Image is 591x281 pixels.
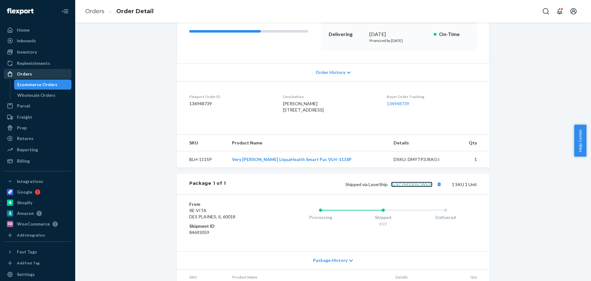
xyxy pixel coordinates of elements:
button: Open account menu [567,5,580,18]
a: Wholesale Orders [14,90,72,100]
dd: 134948739 [189,101,273,107]
div: Reporting [17,147,38,153]
a: 1LSCYM1005CWVIF [391,182,432,187]
div: Replenishments [17,60,50,66]
a: Very [PERSON_NAME] LiquaHealth Smart Pac VLH-111SP [232,157,352,162]
div: Add Fast Tag [17,260,39,266]
a: Amazon [4,208,71,218]
div: WooCommerce [17,221,50,227]
dt: Flexport Order ID [189,94,273,99]
div: Billing [17,158,30,164]
a: WooCommerce [4,219,71,229]
div: Package 1 of 1 [189,180,226,188]
span: RE-VITA DES PLAINES, IL 60018 [189,208,235,219]
div: Amazon [17,210,34,216]
a: Ecommerce Orders [14,80,72,90]
div: Google [17,189,32,195]
ol: breadcrumbs [80,2,159,21]
div: Settings [17,271,35,278]
button: Open Search Box [540,5,552,18]
div: DSKU: DMYTP3JRAOJ [394,156,452,163]
div: Home [17,27,29,33]
dt: From [189,201,264,207]
a: Orders [4,69,71,79]
a: Home [4,25,71,35]
dt: Shipment ID [189,223,264,229]
a: Billing [4,156,71,166]
span: Shipped via LaserShip [345,182,443,187]
button: Copy tracking number [435,180,443,188]
div: Shipped [352,214,415,221]
td: BLH-111SP [177,151,227,168]
div: Inventory [17,49,37,55]
div: Fast Tags [17,249,37,255]
button: Open notifications [553,5,566,18]
a: Replenishments [4,58,71,68]
dt: Destination [283,94,376,99]
div: Orders [17,71,32,77]
a: Parcel [4,101,71,111]
div: 1 SKU 1 Unit [226,180,477,188]
div: Returns [17,135,34,142]
td: 1 [458,151,489,168]
th: SKU [177,135,227,151]
button: Fast Tags [4,247,71,257]
div: Prep [17,125,27,131]
div: Wholesale Orders [17,92,55,98]
a: Order Detail [116,8,154,15]
button: Close Navigation [59,5,71,18]
a: Orders [85,8,104,15]
div: Freight [17,114,32,120]
p: Delivering [329,31,364,38]
a: Freight [4,112,71,122]
span: Package History [313,257,348,263]
a: Shopify [4,198,71,208]
div: Ecommerce Orders [17,81,57,88]
a: Google [4,187,71,197]
button: Integrations [4,176,71,186]
div: Shopify [17,200,32,206]
div: Delivered [414,214,477,221]
a: Inbounds [4,36,71,46]
p: Promised by [DATE] [369,38,429,43]
img: Flexport logo [7,8,34,14]
dt: Buyer Order Tracking [387,94,477,99]
div: 8/22 [352,221,415,226]
p: On-Time [439,31,469,38]
div: Processing [289,214,352,221]
a: Settings [4,269,71,279]
span: Order History [316,69,345,75]
th: Qty [458,135,489,151]
dd: 84693059 [189,229,264,236]
a: 134948739 [387,101,409,106]
th: Details [389,135,458,151]
a: Add Fast Tag [4,259,71,267]
a: Add Integration [4,232,71,239]
div: [DATE] [369,31,429,38]
div: Inbounds [17,38,36,44]
div: Parcel [17,103,30,109]
div: Add Integration [17,232,45,238]
a: Reporting [4,145,71,155]
th: Product Name [227,135,389,151]
a: Inventory [4,47,71,57]
button: Help Center [574,125,586,157]
a: Returns [4,133,71,143]
span: [PERSON_NAME] [STREET_ADDRESS] [283,101,324,112]
a: Prep [4,123,71,133]
div: Integrations [17,178,43,185]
